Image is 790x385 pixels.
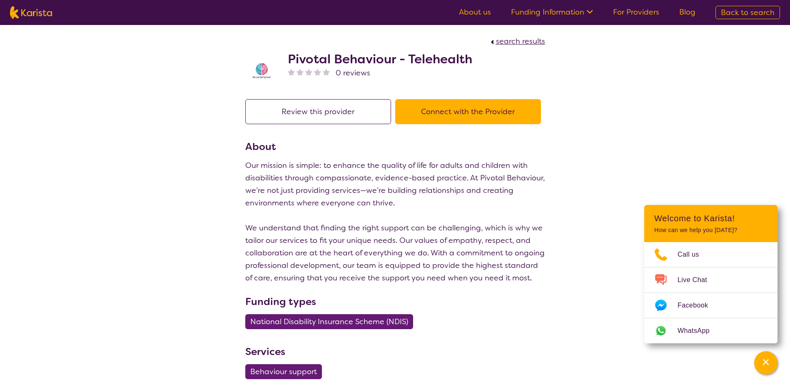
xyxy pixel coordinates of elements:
p: Our mission is simple: to enhance the quality of life for adults and children with disabilities t... [245,159,545,284]
a: Review this provider [245,107,395,117]
span: 0 reviews [336,67,370,79]
span: Behaviour support [250,364,317,379]
ul: Choose channel [644,242,778,343]
a: About us [459,7,491,17]
span: Call us [678,248,709,261]
span: Live Chat [678,274,717,286]
button: Connect with the Provider [395,99,541,124]
h2: Pivotal Behaviour - Telehealth [288,52,472,67]
span: National Disability Insurance Scheme (NDIS) [250,314,408,329]
img: nonereviewstar [305,68,312,75]
img: Karista logo [10,6,52,19]
span: WhatsApp [678,325,720,337]
h3: Services [245,344,545,359]
div: Channel Menu [644,205,778,343]
span: search results [496,36,545,46]
a: Connect with the Provider [395,107,545,117]
button: Channel Menu [754,351,778,375]
img: nonereviewstar [314,68,321,75]
a: National Disability Insurance Scheme (NDIS) [245,317,418,327]
a: Web link opens in a new tab. [644,318,778,343]
p: How can we help you [DATE]? [654,227,768,234]
h3: About [245,139,545,154]
h3: Funding types [245,294,545,309]
img: nonereviewstar [297,68,304,75]
a: search results [488,36,545,46]
img: s8av3rcikle0tbnjpqc8.png [245,54,279,87]
img: nonereviewstar [323,68,330,75]
img: nonereviewstar [288,68,295,75]
h2: Welcome to Karista! [654,213,768,223]
a: Funding Information [511,7,593,17]
a: Back to search [715,6,780,19]
a: For Providers [613,7,659,17]
button: Review this provider [245,99,391,124]
a: Blog [679,7,695,17]
span: Facebook [678,299,718,312]
span: Back to search [721,7,775,17]
a: Behaviour support [245,367,327,377]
